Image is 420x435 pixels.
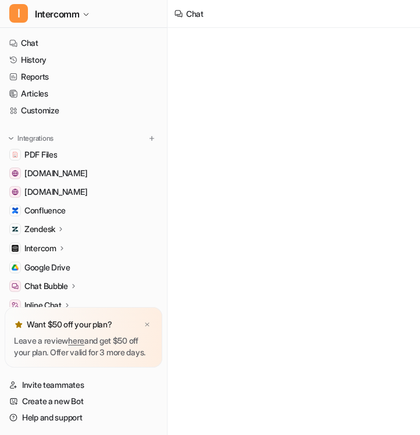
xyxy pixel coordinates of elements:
img: expand menu [7,134,15,142]
p: Zendesk [24,223,55,235]
a: Customize [5,102,162,119]
p: Inline Chat [24,299,62,311]
span: I [9,4,28,23]
a: ConfluenceConfluence [5,202,162,219]
a: Chat [5,35,162,51]
img: Inline Chat [12,302,19,309]
a: Create a new Bot [5,393,162,409]
p: Chat Bubble [24,280,68,292]
a: here [68,336,84,345]
span: [DOMAIN_NAME] [24,186,87,198]
a: Articles [5,85,162,102]
p: Intercom [24,243,56,254]
span: Google Drive [24,262,70,273]
a: Invite teammates [5,377,162,393]
img: www.helpdesk.com [12,170,19,177]
a: PDF FilesPDF Files [5,147,162,163]
span: Intercomm [35,6,79,22]
p: Integrations [17,134,54,143]
a: app.intercom.com[DOMAIN_NAME] [5,184,162,200]
span: [DOMAIN_NAME] [24,167,87,179]
img: Confluence [12,207,19,214]
button: Integrations [5,133,57,144]
img: PDF Files [12,151,19,158]
p: Leave a review and get $50 off your plan. Offer valid for 3 more days. [14,335,153,358]
img: Intercom [12,245,19,252]
p: Want $50 off your plan? [27,319,112,330]
a: History [5,52,162,68]
img: star [14,320,23,329]
img: app.intercom.com [12,188,19,195]
a: Help and support [5,409,162,426]
img: Chat Bubble [12,283,19,290]
img: x [144,321,151,329]
a: Google DriveGoogle Drive [5,259,162,276]
a: www.helpdesk.com[DOMAIN_NAME] [5,165,162,181]
div: Chat [186,8,204,20]
a: Reports [5,69,162,85]
span: PDF Files [24,149,57,161]
img: Google Drive [12,264,19,271]
img: Zendesk [12,226,19,233]
img: menu_add.svg [148,134,156,142]
span: Confluence [24,205,66,216]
